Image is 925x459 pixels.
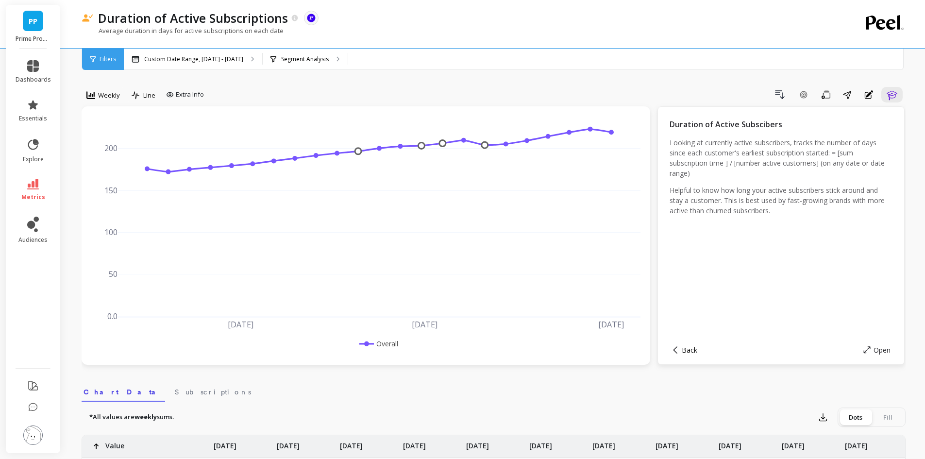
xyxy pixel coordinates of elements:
[840,409,872,425] div: Dots
[277,435,300,451] p: [DATE]
[23,155,44,163] span: explore
[529,435,552,451] p: [DATE]
[466,435,489,451] p: [DATE]
[135,412,157,421] strong: weekly
[340,435,363,451] p: [DATE]
[82,26,284,35] p: Average duration in days for active subscriptions on each date
[845,435,868,451] p: [DATE]
[18,236,48,244] span: audiences
[21,193,45,201] span: metrics
[682,345,697,355] span: Back
[144,55,243,63] p: Custom Date Range, [DATE] - [DATE]
[29,16,37,27] span: PP
[670,119,782,130] span: Duration of Active Subscibers
[281,55,329,63] p: Segment Analysis
[23,425,43,445] img: profile picture
[656,435,678,451] p: [DATE]
[670,185,892,216] p: Helpful to know how long your active subscribers stick around and stay a customer. This is best u...
[82,14,93,22] img: header icon
[84,387,163,397] span: Chart Data
[175,387,251,397] span: Subscriptions
[214,435,236,451] p: [DATE]
[874,345,891,355] span: Open
[719,435,741,451] p: [DATE]
[872,409,904,425] div: Fill
[863,345,891,355] button: Open
[176,90,204,100] span: Extra Info
[100,55,116,63] span: Filters
[16,35,51,43] p: Prime Prometics™
[143,91,155,100] span: Line
[403,435,426,451] p: [DATE]
[19,115,47,122] span: essentials
[16,76,51,84] span: dashboards
[82,379,906,402] nav: Tabs
[307,14,316,22] img: api.recharge.svg
[89,412,174,422] p: *All values are sums.
[672,345,697,355] button: Back
[782,435,805,451] p: [DATE]
[592,435,615,451] p: [DATE]
[670,137,892,178] p: Looking at currently active subscribers, tracks the number of days since each customer's earliest...
[98,91,120,100] span: Weekly
[105,435,124,451] p: Value
[98,10,288,26] p: Duration of Active Subscriptions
